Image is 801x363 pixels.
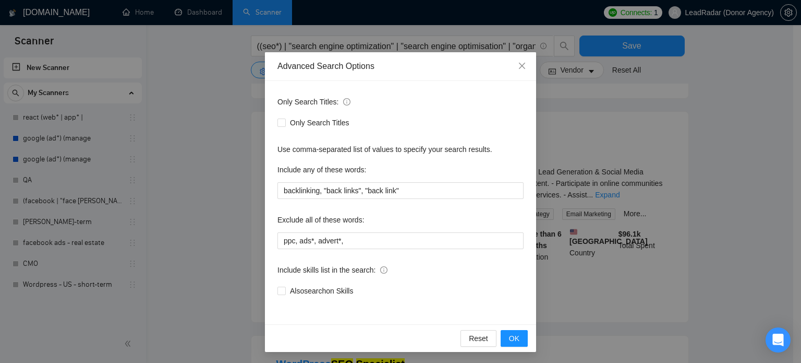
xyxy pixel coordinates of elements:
label: Include any of these words: [277,161,366,178]
span: Only Search Titles [286,117,354,128]
label: Exclude all of these words: [277,212,365,228]
button: Reset [460,330,496,347]
span: Reset [469,333,488,344]
span: info-circle [380,266,387,274]
span: Also search on Skills [286,285,357,297]
span: Only Search Titles: [277,96,350,108]
span: OK [509,333,519,344]
div: Use comma-separated list of values to specify your search results. [277,144,524,155]
div: Advanced Search Options [277,61,524,72]
span: info-circle [343,98,350,106]
span: Include skills list in the search: [277,264,387,276]
span: close [518,62,526,70]
button: Close [508,52,536,80]
button: OK [501,330,528,347]
div: Open Intercom Messenger [766,327,791,353]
